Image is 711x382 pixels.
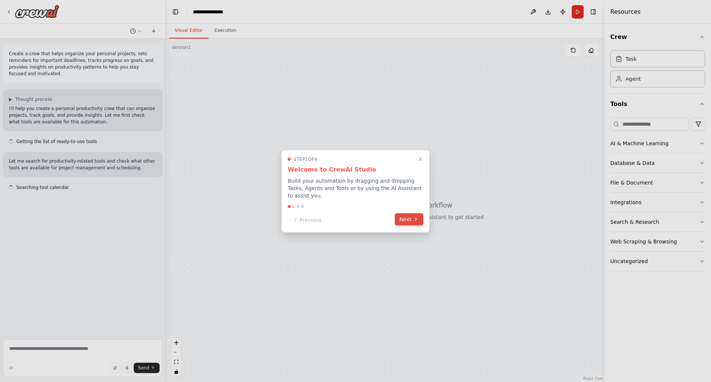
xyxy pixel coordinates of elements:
button: Close walkthrough [416,155,425,163]
button: Hide left sidebar [170,7,181,17]
button: Previous [288,214,326,226]
h3: Welcome to CrewAI Studio [288,165,423,174]
span: Step 1 of 4 [294,156,317,162]
button: Next [395,213,423,225]
p: Build your automation by dragging and dropping Tasks, Agents and Tools or by using the AI Assista... [288,177,423,199]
